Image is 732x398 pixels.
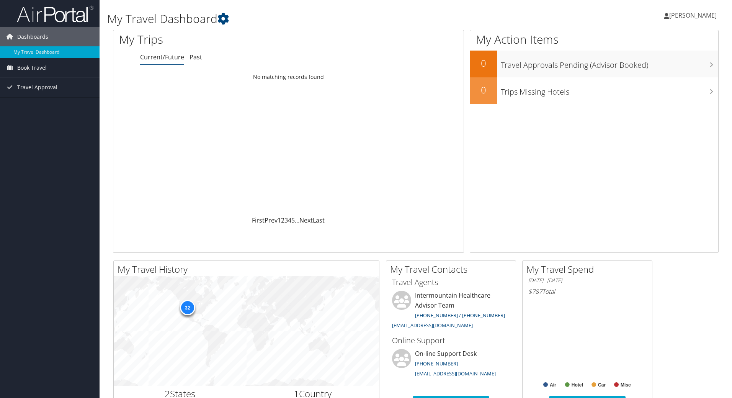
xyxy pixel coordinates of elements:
[107,11,519,27] h1: My Travel Dashboard
[140,53,184,61] a: Current/Future
[669,11,717,20] span: [PERSON_NAME]
[281,216,284,224] a: 2
[313,216,325,224] a: Last
[252,216,265,224] a: First
[388,349,514,380] li: On-line Support Desk
[390,263,516,276] h2: My Travel Contacts
[17,5,93,23] img: airportal-logo.png
[501,56,718,70] h3: Travel Approvals Pending (Advisor Booked)
[190,53,202,61] a: Past
[470,31,718,47] h1: My Action Items
[113,70,464,84] td: No matching records found
[572,382,583,388] text: Hotel
[17,27,48,46] span: Dashboards
[180,300,195,315] div: 32
[119,31,312,47] h1: My Trips
[470,57,497,70] h2: 0
[17,78,57,97] span: Travel Approval
[295,216,299,224] span: …
[550,382,556,388] text: Air
[470,51,718,77] a: 0Travel Approvals Pending (Advisor Booked)
[470,84,497,97] h2: 0
[528,287,646,296] h6: Total
[278,216,281,224] a: 1
[288,216,291,224] a: 4
[415,360,458,367] a: [PHONE_NUMBER]
[118,263,379,276] h2: My Travel History
[501,83,718,97] h3: Trips Missing Hotels
[415,312,505,319] a: [PHONE_NUMBER] / [PHONE_NUMBER]
[392,277,510,288] h3: Travel Agents
[388,291,514,332] li: Intermountain Healthcare Advisor Team
[664,4,724,27] a: [PERSON_NAME]
[299,216,313,224] a: Next
[415,370,496,377] a: [EMAIL_ADDRESS][DOMAIN_NAME]
[528,277,646,284] h6: [DATE] - [DATE]
[284,216,288,224] a: 3
[265,216,278,224] a: Prev
[470,77,718,104] a: 0Trips Missing Hotels
[291,216,295,224] a: 5
[528,287,542,296] span: $787
[392,335,510,346] h3: Online Support
[621,382,631,388] text: Misc
[526,263,652,276] h2: My Travel Spend
[17,58,47,77] span: Book Travel
[392,322,473,329] a: [EMAIL_ADDRESS][DOMAIN_NAME]
[598,382,606,388] text: Car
